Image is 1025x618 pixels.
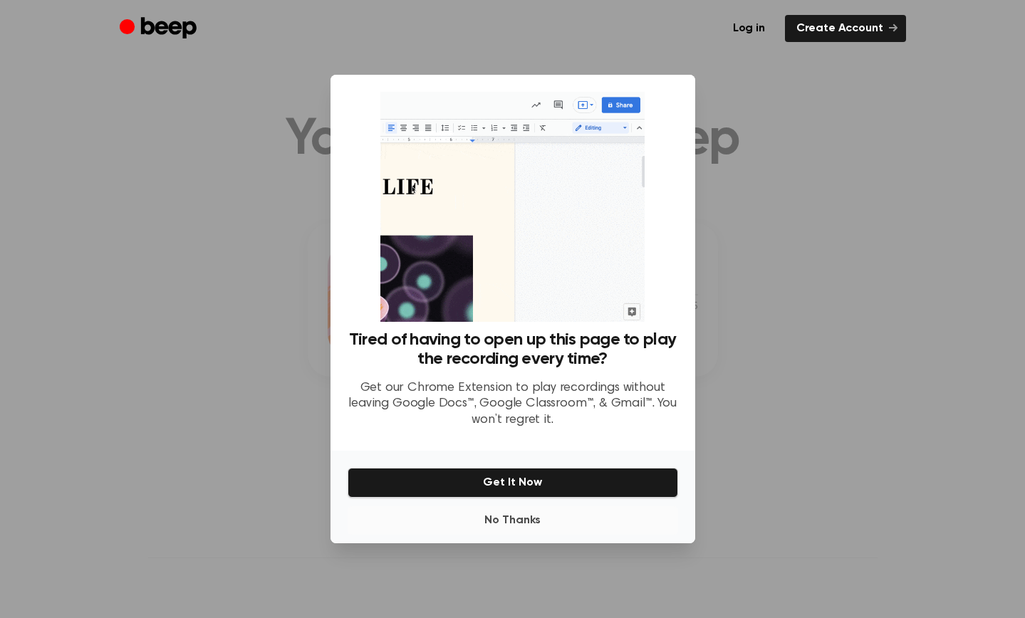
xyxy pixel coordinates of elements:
img: Beep extension in action [380,92,645,322]
button: No Thanks [348,506,678,535]
a: Create Account [785,15,906,42]
button: Get It Now [348,468,678,498]
h3: Tired of having to open up this page to play the recording every time? [348,330,678,369]
a: Log in [722,15,776,42]
p: Get our Chrome Extension to play recordings without leaving Google Docs™, Google Classroom™, & Gm... [348,380,678,429]
a: Beep [120,15,200,43]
